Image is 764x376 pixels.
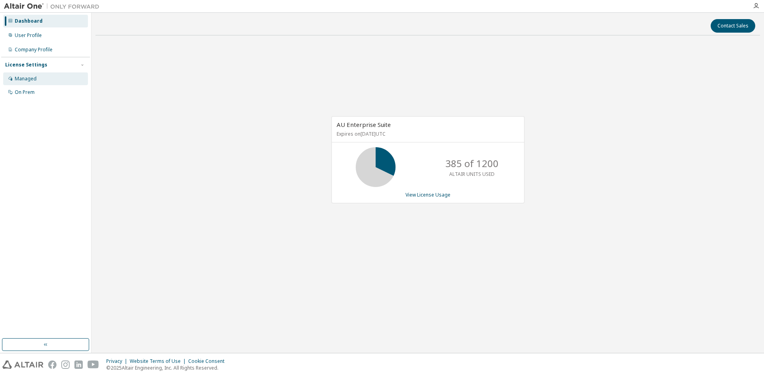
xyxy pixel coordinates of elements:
img: altair_logo.svg [2,360,43,369]
div: Dashboard [15,18,43,24]
button: Contact Sales [711,19,755,33]
div: User Profile [15,32,42,39]
img: youtube.svg [88,360,99,369]
img: Altair One [4,2,103,10]
div: Privacy [106,358,130,364]
span: AU Enterprise Suite [337,121,391,129]
div: On Prem [15,89,35,95]
img: facebook.svg [48,360,57,369]
p: ALTAIR UNITS USED [449,171,495,177]
img: linkedin.svg [74,360,83,369]
a: View License Usage [405,191,450,198]
div: Company Profile [15,47,53,53]
div: Website Terms of Use [130,358,188,364]
p: Expires on [DATE] UTC [337,131,517,137]
p: 385 of 1200 [445,157,499,170]
div: License Settings [5,62,47,68]
div: Cookie Consent [188,358,229,364]
img: instagram.svg [61,360,70,369]
p: © 2025 Altair Engineering, Inc. All Rights Reserved. [106,364,229,371]
div: Managed [15,76,37,82]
